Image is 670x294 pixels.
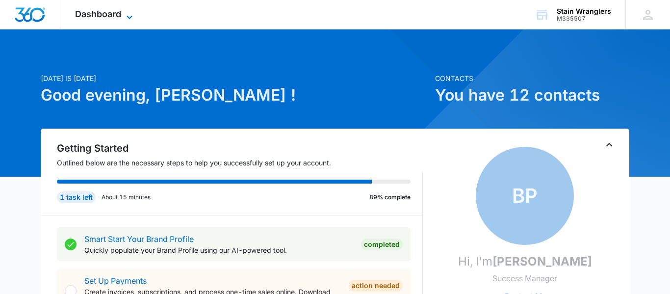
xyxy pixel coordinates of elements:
[57,158,423,168] p: Outlined below are the necessary steps to help you successfully set up your account.
[57,141,423,156] h2: Getting Started
[349,280,403,292] div: Action Needed
[84,234,194,244] a: Smart Start Your Brand Profile
[603,139,615,151] button: Toggle Collapse
[435,83,629,107] h1: You have 12 contacts
[41,73,429,83] p: [DATE] is [DATE]
[84,276,147,286] a: Set Up Payments
[557,7,611,15] div: account name
[369,193,411,202] p: 89% complete
[492,254,592,268] strong: [PERSON_NAME]
[57,191,96,203] div: 1 task left
[75,9,121,19] span: Dashboard
[492,272,557,284] p: Success Manager
[435,73,629,83] p: Contacts
[84,245,353,255] p: Quickly populate your Brand Profile using our AI-powered tool.
[458,253,592,270] p: Hi, I'm
[557,15,611,22] div: account id
[476,147,574,245] span: BP
[41,83,429,107] h1: Good evening, [PERSON_NAME] !
[102,193,151,202] p: About 15 minutes
[361,239,403,250] div: Completed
